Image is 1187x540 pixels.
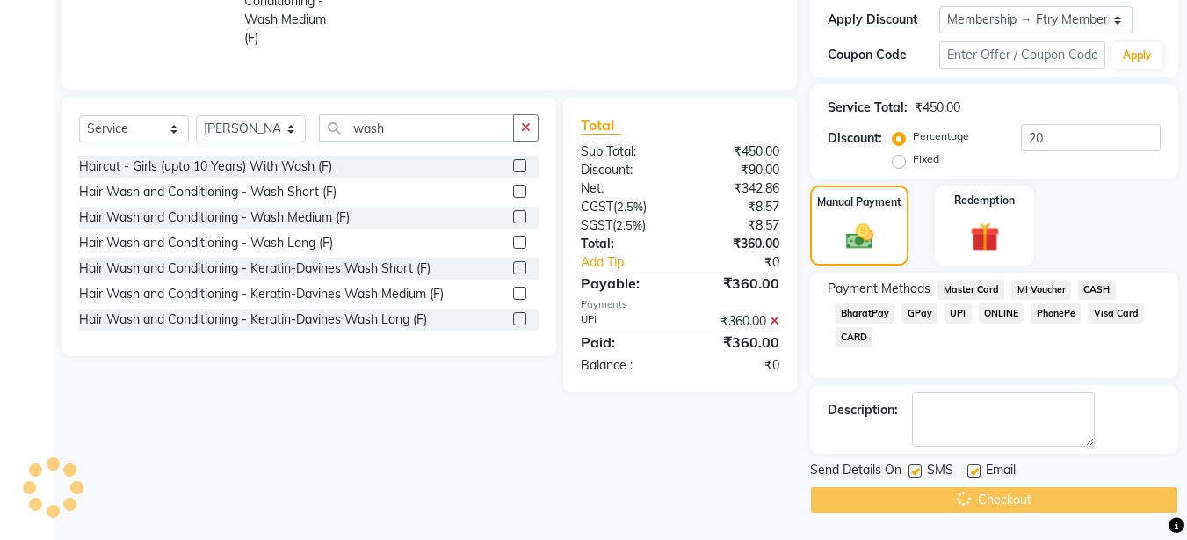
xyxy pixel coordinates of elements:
div: Total: [568,235,680,253]
span: MI Voucher [1011,280,1071,300]
div: ₹360.00 [680,273,793,294]
div: ₹0 [699,253,793,272]
div: Discount: [568,161,680,179]
a: Add Tip [568,253,698,272]
input: Search or Scan [319,114,514,142]
div: Hair Wash and Conditioning - Keratin-Davines Wash Long (F) [79,310,427,329]
div: Service Total: [828,99,908,117]
span: Email [986,461,1016,483]
div: ₹90.00 [680,161,793,179]
div: Discount: [828,129,882,148]
span: Master Card [937,280,1004,300]
span: PhonePe [1031,303,1081,324]
div: ₹8.57 [680,198,793,216]
div: Balance : [568,356,680,375]
span: ONLINE [979,303,1024,324]
div: Payments [581,297,779,312]
div: Paid: [568,332,680,353]
div: ₹360.00 [680,312,793,331]
div: Net: [568,179,680,198]
img: _gift.svg [961,219,1009,255]
div: ₹450.00 [915,99,960,117]
span: CARD [835,327,872,347]
div: ₹360.00 [680,235,793,253]
label: Fixed [913,151,939,167]
input: Enter Offer / Coupon Code [939,41,1105,69]
div: Payable: [568,273,680,294]
div: Hair Wash and Conditioning - Keratin-Davines Wash Short (F) [79,259,431,278]
span: Send Details On [810,461,901,483]
span: Visa Card [1088,303,1144,324]
div: Hair Wash and Conditioning - Wash Short (F) [79,183,337,201]
div: ₹450.00 [680,142,793,161]
span: 2.5% [617,200,643,214]
div: ₹8.57 [680,216,793,235]
label: Redemption [954,193,1015,208]
span: UPI [945,303,972,324]
div: ( ) [568,198,680,216]
div: Sub Total: [568,142,680,161]
label: Manual Payment [817,194,901,210]
label: Percentage [913,128,969,144]
div: Hair Wash and Conditioning - Keratin-Davines Wash Medium (F) [79,285,444,303]
span: Payment Methods [828,280,930,298]
div: ₹342.86 [680,179,793,198]
div: Hair Wash and Conditioning - Wash Long (F) [79,234,333,252]
span: CASH [1078,280,1116,300]
div: Apply Discount [828,11,938,29]
div: Coupon Code [828,46,938,64]
span: 2.5% [616,218,642,232]
img: _cash.svg [837,221,882,252]
button: Apply [1112,42,1162,69]
span: SMS [927,461,953,483]
span: BharatPay [835,303,894,324]
div: Description: [828,401,898,420]
span: SGST [581,217,612,233]
div: UPI [568,312,680,331]
span: CGST [581,199,613,215]
div: ₹360.00 [680,332,793,353]
div: ( ) [568,216,680,235]
span: Total [581,116,621,135]
div: Haircut - Girls (upto 10 Years) With Wash (F) [79,157,332,176]
div: ₹0 [680,356,793,375]
div: Hair Wash and Conditioning - Wash Medium (F) [79,208,350,227]
span: GPay [901,303,937,324]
